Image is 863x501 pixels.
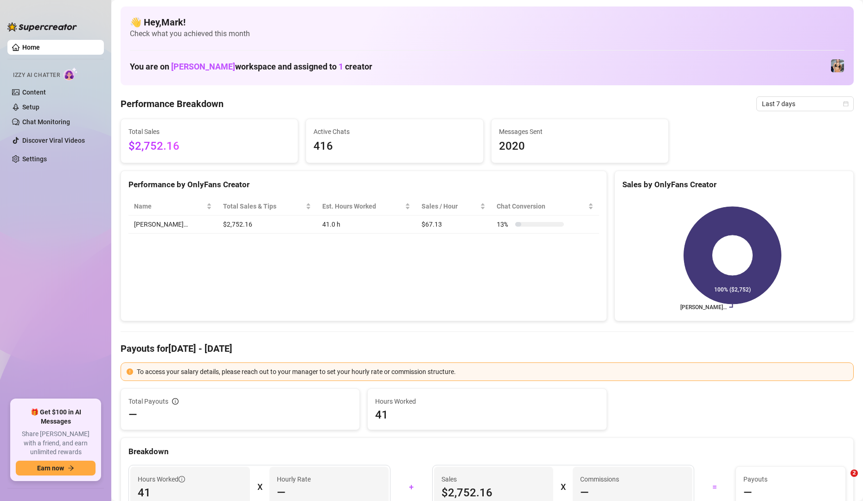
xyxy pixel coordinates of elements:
div: Est. Hours Worked [322,201,403,211]
span: Sales [441,474,546,484]
span: 41 [138,485,243,500]
span: Hours Worked [375,396,599,406]
span: 41 [375,407,599,422]
span: — [277,485,286,500]
div: Performance by OnlyFans Creator [128,178,599,191]
td: [PERSON_NAME]… [128,216,217,234]
span: $2,752.16 [441,485,546,500]
span: Active Chats [313,127,475,137]
span: $2,752.16 [128,138,290,155]
text: [PERSON_NAME]… [680,304,726,311]
a: Chat Monitoring [22,118,70,126]
iframe: Intercom live chat [831,469,854,492]
span: 416 [313,138,475,155]
span: 2020 [499,138,661,155]
img: AI Chatter [64,67,78,81]
span: arrow-right [68,465,74,471]
div: To access your salary details, please reach out to your manager to set your hourly rate or commis... [137,367,848,377]
span: Share [PERSON_NAME] with a friend, and earn unlimited rewards [16,430,96,457]
h1: You are on workspace and assigned to creator [130,62,372,72]
span: Total Sales [128,127,290,137]
div: X [561,480,565,495]
article: Hourly Rate [277,474,311,484]
span: 13 % [497,219,511,229]
span: Hours Worked [138,474,185,484]
span: Izzy AI Chatter [13,71,60,80]
td: 41.0 h [317,216,416,234]
div: + [396,480,426,495]
span: calendar [843,101,849,107]
a: Setup [22,103,39,111]
span: Sales / Hour [422,201,478,211]
td: $67.13 [416,216,491,234]
a: Content [22,89,46,96]
img: Veronica [831,59,844,72]
div: Breakdown [128,445,846,458]
span: info-circle [172,398,179,405]
th: Sales / Hour [416,197,491,216]
img: logo-BBDzfeDw.svg [7,22,77,32]
span: Messages Sent [499,127,661,137]
span: exclamation-circle [127,368,133,375]
a: Home [22,44,40,51]
article: Commissions [580,474,619,484]
th: Chat Conversion [491,197,599,216]
span: info-circle [179,476,185,482]
th: Total Sales & Tips [217,197,316,216]
span: — [580,485,589,500]
div: Sales by OnlyFans Creator [622,178,846,191]
a: Discover Viral Videos [22,137,85,144]
span: Total Sales & Tips [223,201,303,211]
span: Chat Conversion [497,201,586,211]
span: Check what you achieved this month [130,29,844,39]
span: 🎁 Get $100 in AI Messages [16,408,96,426]
h4: 👋 Hey, Mark ! [130,16,844,29]
span: — [743,485,752,500]
h4: Payouts for [DATE] - [DATE] [121,342,854,355]
span: [PERSON_NAME] [171,62,235,71]
span: Earn now [37,464,64,472]
span: 1 [339,62,343,71]
span: Payouts [743,474,838,484]
h4: Performance Breakdown [121,97,224,110]
span: — [128,407,137,422]
span: 2 [850,469,858,477]
span: Name [134,201,205,211]
span: Total Payouts [128,396,168,406]
a: Settings [22,155,47,163]
td: $2,752.16 [217,216,316,234]
div: = [700,480,730,495]
span: Last 7 days [762,97,848,111]
button: Earn nowarrow-right [16,461,96,476]
th: Name [128,197,217,216]
div: X [257,480,262,495]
